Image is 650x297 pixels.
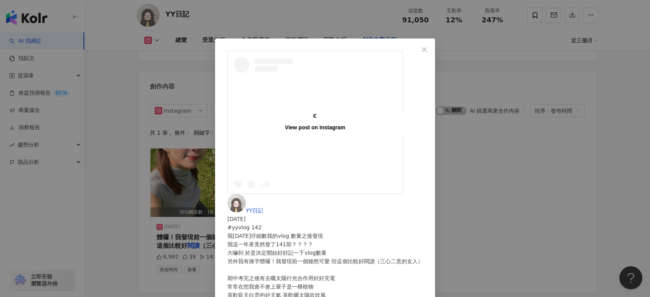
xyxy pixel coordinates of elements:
img: KOL Avatar [227,194,246,212]
a: View post on Instagram [228,51,402,194]
div: View post on Instagram [285,124,345,131]
a: KOL AvatarYY日記 [227,207,263,214]
button: Close [417,42,432,57]
div: [DATE] [227,215,423,223]
span: close [421,47,427,53]
span: YY日記 [246,207,263,214]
